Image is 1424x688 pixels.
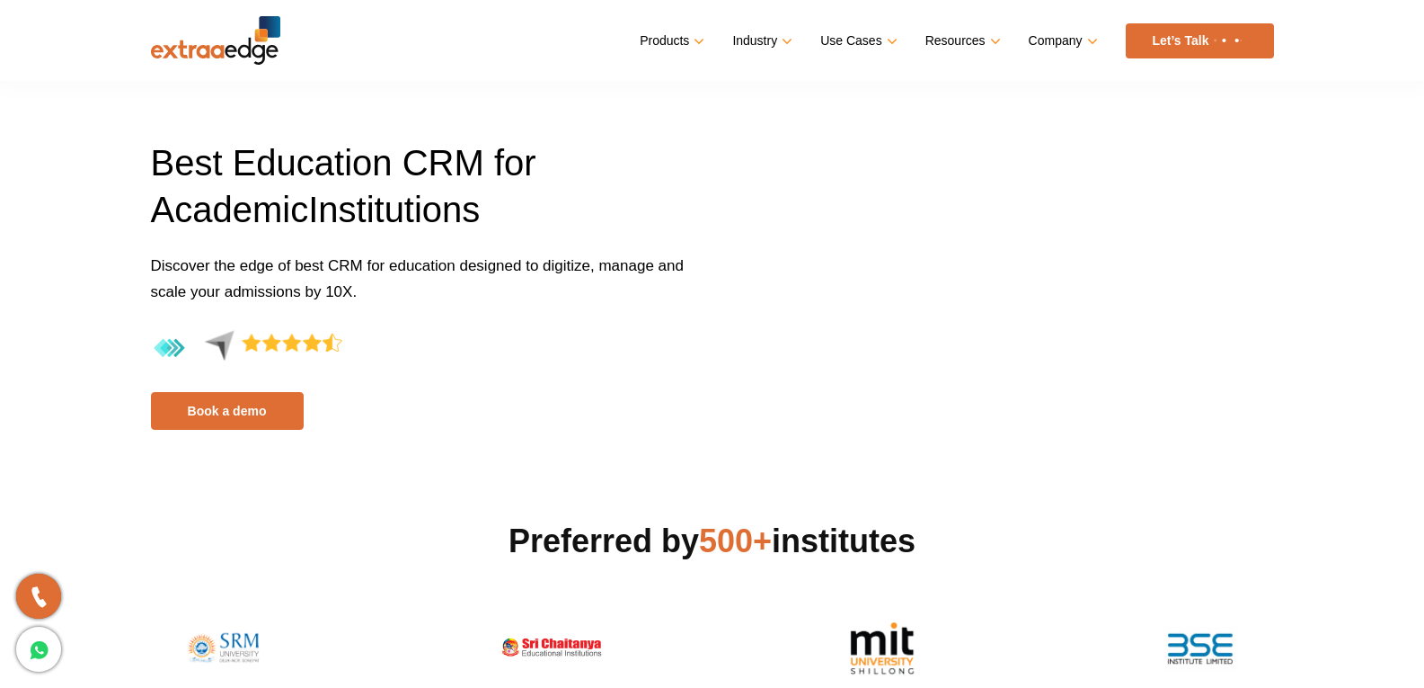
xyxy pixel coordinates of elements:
[151,330,342,367] img: 4.4-aggregate-rating-by-users
[318,190,480,229] span: nstitutions
[640,28,701,54] a: Products
[151,139,699,253] h1: Best Education CRM for A I
[699,523,772,559] span: 500+
[151,392,304,430] a: Book a demo
[151,520,1274,563] h2: Preferred by institutes
[820,28,893,54] a: Use Cases
[1029,28,1094,54] a: Company
[925,28,997,54] a: Resources
[1126,23,1274,58] a: Let’s Talk
[174,190,308,229] span: cademic
[732,28,789,54] a: Industry
[151,257,684,300] span: Discover the edge of best CRM for education designed to digitize, manage and scale your admission...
